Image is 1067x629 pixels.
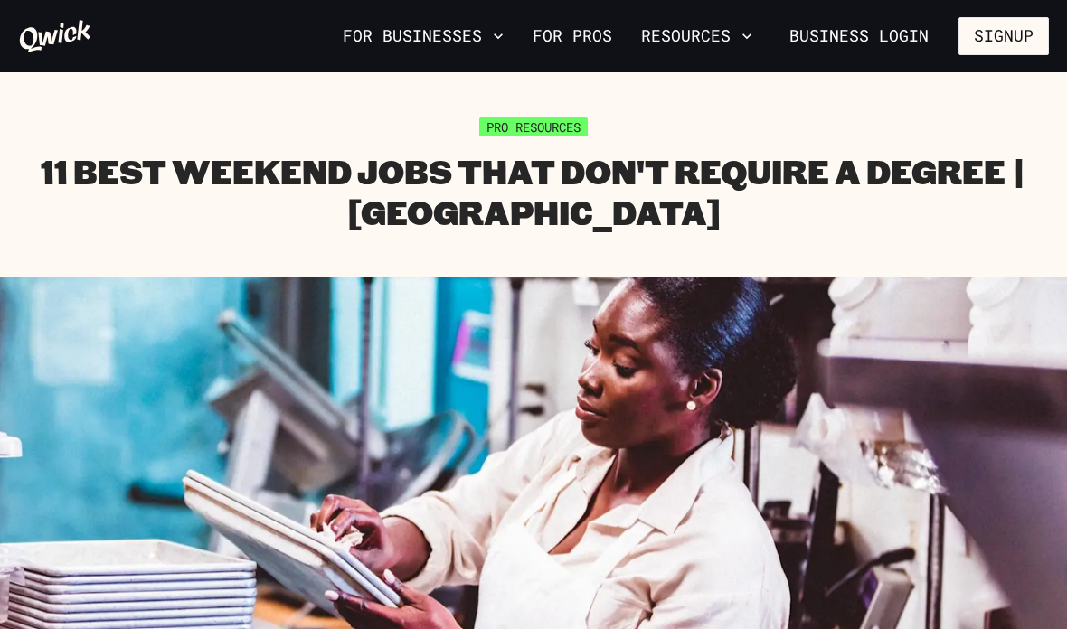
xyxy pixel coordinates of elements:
span: Pro Resources [479,117,588,136]
a: Business Login [774,17,944,55]
button: Signup [958,17,1049,55]
a: For Pros [525,21,619,52]
button: For Businesses [335,21,511,52]
h1: 11 Best Weekend Jobs That Don't Require a Degree | [GEOGRAPHIC_DATA] [18,151,1049,232]
button: Resources [634,21,760,52]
